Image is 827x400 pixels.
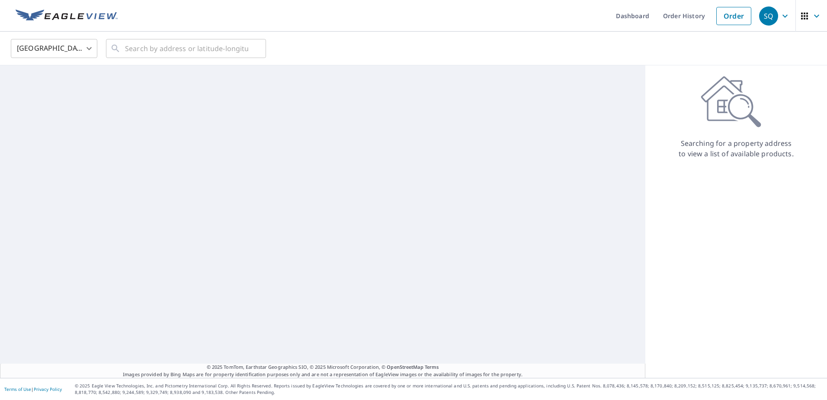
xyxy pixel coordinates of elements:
div: [GEOGRAPHIC_DATA] [11,36,97,61]
a: OpenStreetMap [387,364,423,370]
p: © 2025 Eagle View Technologies, Inc. and Pictometry International Corp. All Rights Reserved. Repo... [75,383,823,396]
p: Searching for a property address to view a list of available products. [678,138,794,159]
div: SQ [759,6,778,26]
span: © 2025 TomTom, Earthstar Geographics SIO, © 2025 Microsoft Corporation, © [207,364,439,371]
img: EV Logo [16,10,118,23]
input: Search by address or latitude-longitude [125,36,248,61]
a: Order [716,7,751,25]
a: Terms of Use [4,386,31,392]
a: Terms [425,364,439,370]
a: Privacy Policy [34,386,62,392]
p: | [4,387,62,392]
